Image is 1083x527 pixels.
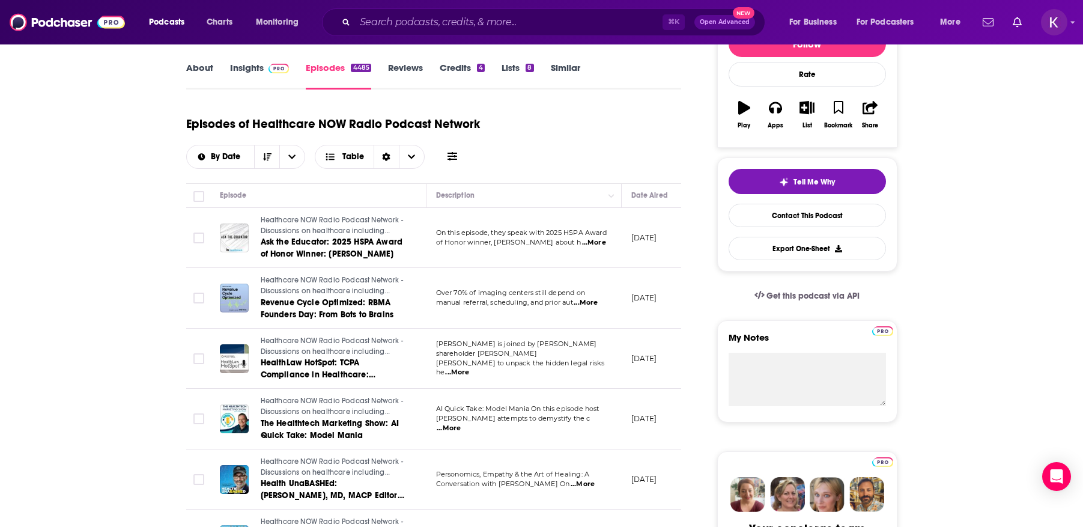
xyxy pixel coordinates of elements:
[186,117,480,132] h1: Episodes of Healthcare NOW Radio Podcast Network
[854,93,885,136] button: Share
[729,62,886,87] div: Rate
[193,413,204,424] span: Toggle select row
[436,414,590,422] span: [PERSON_NAME] attempts to demystify the c
[333,8,777,36] div: Search podcasts, credits, & more...
[186,145,306,169] h2: Choose List sort
[193,233,204,243] span: Toggle select row
[279,145,305,168] button: open menu
[745,281,870,311] a: Get this podcast via API
[760,93,791,136] button: Apps
[770,477,805,512] img: Barbara Profile
[729,332,886,353] label: My Notes
[261,216,404,267] span: Healthcare NOW Radio Podcast Network - Discussions on healthcare including technology, innovation...
[781,13,852,32] button: open menu
[374,145,399,168] div: Sort Direction
[261,478,405,502] a: Health UnaBASHEd: [PERSON_NAME], MD, MACP Editor-in-Chief, DynaMed
[141,13,200,32] button: open menu
[436,298,573,306] span: manual referral, scheduling, and prior aut
[436,359,605,377] span: [PERSON_NAME] to unpack the hidden legal risks he
[445,368,469,377] span: ...More
[437,424,461,433] span: ...More
[810,477,845,512] img: Jules Profile
[193,353,204,364] span: Toggle select row
[791,93,822,136] button: List
[823,93,854,136] button: Bookmark
[306,62,371,90] a: Episodes4485
[261,457,404,508] span: Healthcare NOW Radio Podcast Network - Discussions on healthcare including technology, innovation...
[733,7,754,19] span: New
[729,93,760,136] button: Play
[199,13,240,32] a: Charts
[261,457,405,478] a: Healthcare NOW Radio Podcast Network - Discussions on healthcare including technology, innovation...
[261,478,404,513] span: Health UnaBASHEd: [PERSON_NAME], MD, MACP Editor-in-Chief, DynaMed
[261,276,404,327] span: Healthcare NOW Radio Podcast Network - Discussions on healthcare including technology, innovation...
[261,337,404,388] span: Healthcare NOW Radio Podcast Network - Discussions on healthcare including technology, innovation...
[502,62,533,90] a: Lists8
[872,457,893,467] img: Podchaser Pro
[631,293,657,303] p: [DATE]
[526,64,533,72] div: 8
[261,418,405,442] a: The Healthtech Marketing Show: AI Quick Take: Model Mania
[872,324,893,336] a: Pro website
[254,145,279,168] button: Sort Direction
[261,357,405,381] a: HealthLaw HotSpot: TCPA Compliance in Healthcare: Avoiding Costly Mistakes
[631,353,657,364] p: [DATE]
[862,122,878,129] div: Share
[729,204,886,227] a: Contact This Podcast
[220,188,247,203] div: Episode
[436,404,599,413] span: AI Quick Take: Model Mania On this episode host
[230,62,290,90] a: InsightsPodchaser Pro
[700,19,750,25] span: Open Advanced
[149,14,184,31] span: Podcasts
[872,326,893,336] img: Podchaser Pro
[631,188,668,203] div: Date Aired
[766,291,860,301] span: Get this podcast via API
[978,12,998,32] a: Show notifications dropdown
[1042,462,1071,491] div: Open Intercom Messenger
[477,64,485,72] div: 4
[436,188,475,203] div: Description
[631,413,657,424] p: [DATE]
[10,11,125,34] a: Podchaser - Follow, Share and Rate Podcasts
[789,14,837,31] span: For Business
[351,64,371,72] div: 4485
[261,396,405,417] a: Healthcare NOW Radio Podcast Network - Discussions on healthcare including technology, innovation...
[779,177,789,187] img: tell me why sparkle
[186,62,213,90] a: About
[342,153,364,161] span: Table
[551,62,580,90] a: Similar
[268,64,290,73] img: Podchaser Pro
[261,275,405,296] a: Healthcare NOW Radio Podcast Network - Discussions on healthcare including technology, innovation...
[571,480,595,489] span: ...More
[261,418,399,440] span: The Healthtech Marketing Show: AI Quick Take: Model Mania
[1041,9,1067,35] span: Logged in as kwignall
[738,122,750,129] div: Play
[187,153,255,161] button: open menu
[355,13,663,32] input: Search podcasts, credits, & more...
[261,297,394,320] span: Revenue Cycle Optimized: RBMA Founders Day: From Bots to Brains
[849,13,932,32] button: open menu
[261,336,405,357] a: Healthcare NOW Radio Podcast Network - Discussions on healthcare including technology, innovation...
[436,228,607,237] span: On this episode, they speak with 2025 HSPA Award
[574,298,598,308] span: ...More
[261,236,405,260] a: Ask the Educator: 2025 HSPA Award of Honor Winner: [PERSON_NAME]
[436,340,597,358] span: [PERSON_NAME] is joined by [PERSON_NAME] shareholder [PERSON_NAME]
[261,397,404,448] span: Healthcare NOW Radio Podcast Network - Discussions on healthcare including technology, innovation...
[663,14,685,30] span: ⌘ K
[315,145,425,169] h2: Choose View
[440,62,485,90] a: Credits4
[207,14,232,31] span: Charts
[261,215,405,236] a: Healthcare NOW Radio Podcast Network - Discussions on healthcare including technology, innovation...
[940,14,960,31] span: More
[793,177,835,187] span: Tell Me Why
[582,238,606,248] span: ...More
[193,293,204,303] span: Toggle select row
[872,455,893,467] a: Pro website
[436,470,590,478] span: Personomics, Empathy & the Art of Healing: A
[436,480,570,488] span: Conversation with [PERSON_NAME] On
[631,233,657,243] p: [DATE]
[729,237,886,260] button: Export One-Sheet
[261,358,375,392] span: HealthLaw HotSpot: TCPA Compliance in Healthcare: Avoiding Costly Mistakes
[436,288,585,297] span: Over 70% of imaging centers still depend on
[694,15,755,29] button: Open AdvancedNew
